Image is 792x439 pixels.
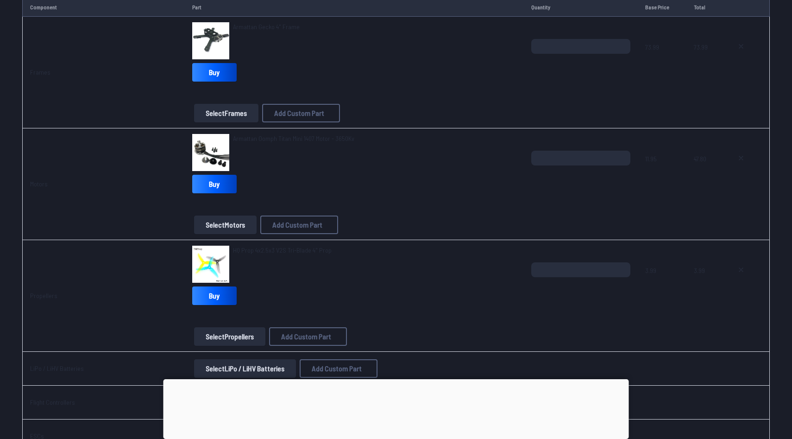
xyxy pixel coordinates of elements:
[645,151,679,195] span: 11.95
[694,39,715,83] span: 73.99
[260,216,338,234] button: Add Custom Part
[694,151,715,195] span: 47.80
[194,327,265,346] button: SelectPropellers
[192,63,237,82] a: Buy
[192,327,267,346] a: SelectPropellers
[300,359,377,378] button: Add Custom Part
[192,286,237,305] a: Buy
[30,364,84,372] a: LiPo / LiHV Batteries
[192,22,229,59] img: image
[694,262,715,307] span: 3.99
[30,398,75,406] a: Flight Controllers
[30,180,48,188] a: Motors
[194,104,258,122] button: SelectFrames
[194,359,296,378] button: SelectLiPo / LiHV Batteries
[262,104,340,122] button: Add Custom Part
[645,39,679,83] span: 73.99
[312,365,362,372] span: Add Custom Part
[30,292,57,299] a: Propellers
[269,327,347,346] button: Add Custom Part
[192,104,260,122] a: SelectFrames
[233,23,300,31] span: Armattan Gecko 4" Frame
[281,333,331,340] span: Add Custom Part
[194,216,257,234] button: SelectMotors
[272,221,322,229] span: Add Custom Part
[192,175,237,193] a: Buy
[163,379,629,437] iframe: Advertisement
[192,359,298,378] a: SelectLiPo / LiHV Batteries
[192,216,258,234] a: SelectMotors
[233,246,332,255] a: HQ Prop 4x2.5x3 V2S Tri-Blade 4" Prop
[645,262,679,307] span: 3.99
[30,68,50,76] a: Frames
[233,134,354,142] span: Armattan Oomph Titan Mini 1407 Motor - 3650Kv
[233,246,332,254] span: HQ Prop 4x2.5x3 V2S Tri-Blade 4" Prop
[233,22,300,32] a: Armattan Gecko 4" Frame
[233,134,354,143] a: Armattan Oomph Titan Mini 1407 Motor - 3650Kv
[192,134,229,171] img: image
[192,246,229,283] img: image
[274,109,324,117] span: Add Custom Part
